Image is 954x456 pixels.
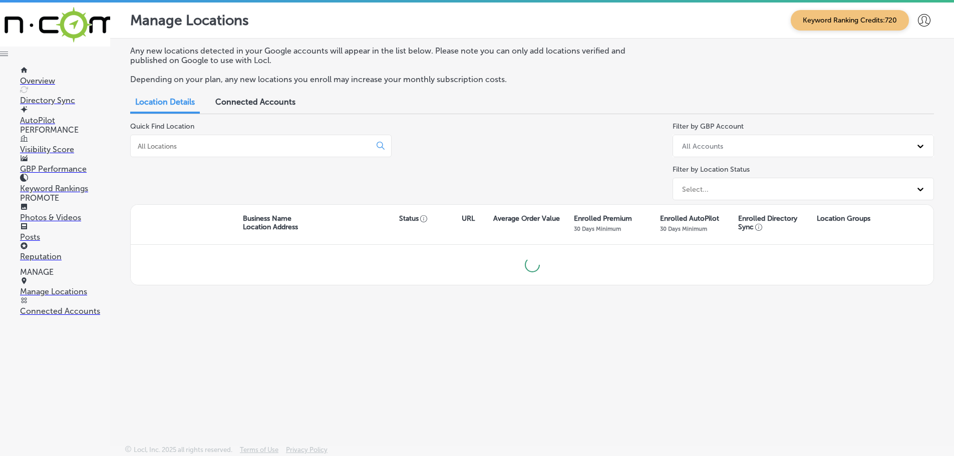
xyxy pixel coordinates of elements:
[682,142,723,150] div: All Accounts
[20,174,110,193] a: Keyword Rankings
[399,214,462,223] p: Status
[20,223,110,242] a: Posts
[20,96,110,105] p: Directory Sync
[243,214,298,231] p: Business Name Location Address
[20,213,110,222] p: Photos & Videos
[20,203,110,222] a: Photos & Videos
[20,242,110,261] a: Reputation
[20,164,110,174] p: GBP Performance
[130,122,194,131] label: Quick Find Location
[673,122,744,131] label: Filter by GBP Account
[673,165,750,174] label: Filter by Location Status
[462,214,475,223] p: URL
[682,185,709,193] div: Select...
[134,446,232,453] p: Locl, Inc. 2025 all rights reserved.
[20,306,110,316] p: Connected Accounts
[20,297,110,316] a: Connected Accounts
[660,225,707,232] p: 30 Days Minimum
[20,193,110,203] p: PROMOTE
[20,125,110,135] p: PERFORMANCE
[20,155,110,174] a: GBP Performance
[738,214,811,231] p: Enrolled Directory Sync
[130,46,653,65] p: Any new locations detected in your Google accounts will appear in the list below. Please note you...
[130,12,249,29] p: Manage Locations
[660,214,719,223] p: Enrolled AutoPilot
[20,86,110,105] a: Directory Sync
[20,267,110,277] p: MANAGE
[20,106,110,125] a: AutoPilot
[137,142,369,151] input: All Locations
[20,135,110,154] a: Visibility Score
[574,214,632,223] p: Enrolled Premium
[20,184,110,193] p: Keyword Rankings
[20,232,110,242] p: Posts
[20,76,110,86] p: Overview
[20,67,110,86] a: Overview
[493,214,560,223] p: Average Order Value
[791,10,909,31] span: Keyword Ranking Credits: 720
[135,97,195,107] span: Location Details
[20,145,110,154] p: Visibility Score
[215,97,295,107] span: Connected Accounts
[817,214,870,223] p: Location Groups
[20,277,110,296] a: Manage Locations
[20,252,110,261] p: Reputation
[20,287,110,296] p: Manage Locations
[130,75,653,84] p: Depending on your plan, any new locations you enroll may increase your monthly subscription costs.
[20,116,110,125] p: AutoPilot
[574,225,621,232] p: 30 Days Minimum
